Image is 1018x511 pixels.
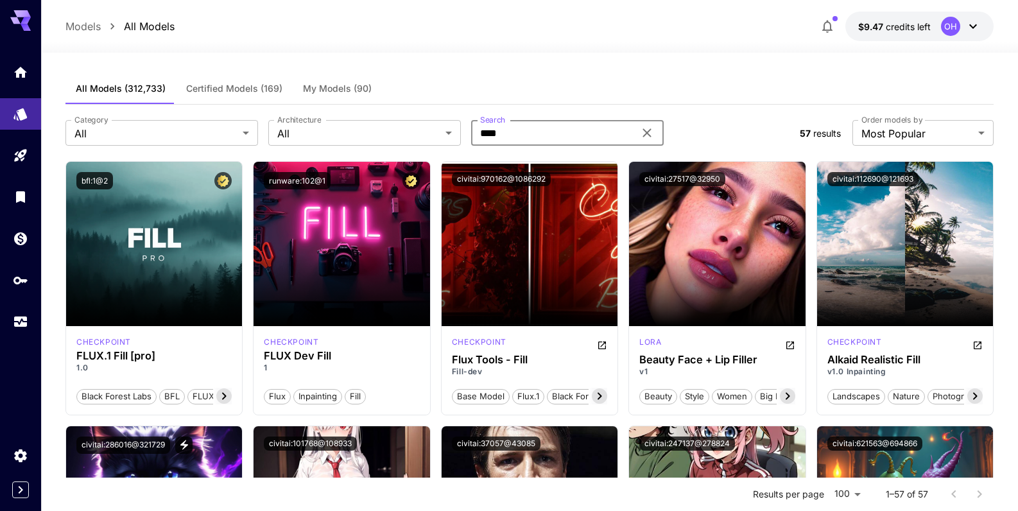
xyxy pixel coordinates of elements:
[277,114,321,125] label: Architecture
[928,390,988,403] span: photography
[76,172,113,189] button: bfl:1@2
[927,388,988,404] button: photography
[972,336,983,352] button: Open in CivitAI
[264,350,419,362] h3: FLUX Dev Fill
[76,437,170,454] button: civitai:286016@321729
[452,336,506,348] p: checkpoint
[76,336,131,348] div: fluxpro
[800,128,811,139] span: 57
[827,354,983,366] h3: Alkaid Realistic Fill
[886,21,931,32] span: credits left
[548,390,626,403] span: black forest labs
[294,390,341,403] span: Inpainting
[264,390,290,403] span: Flux
[512,388,544,404] button: flux.1
[277,126,440,141] span: All
[345,388,366,404] button: Fill
[160,390,184,403] span: BFL
[175,437,193,454] button: View trigger words
[858,20,931,33] div: $9.4715
[77,390,156,403] span: Black Forest Labs
[303,83,372,94] span: My Models (90)
[13,106,28,122] div: Models
[186,83,282,94] span: Certified Models (169)
[76,388,157,404] button: Black Forest Labs
[480,114,505,125] label: Search
[13,230,28,247] div: Wallet
[513,390,544,403] span: flux.1
[402,172,420,189] button: Certified Model – Vetted for best performance and includes a commercial license.
[13,447,28,463] div: Settings
[753,488,824,501] p: Results per page
[345,390,365,403] span: Fill
[159,388,185,404] button: BFL
[755,388,797,404] button: big lips
[293,388,342,404] button: Inpainting
[639,354,795,366] h3: Beauty Face + Lip Filler
[452,366,607,377] p: Fill-dev
[827,388,885,404] button: landscapes
[639,336,661,352] div: SD 1.5
[188,390,260,403] span: FLUX.1 Fill [pro]
[214,172,232,189] button: Certified Model – Vetted for best performance and includes a commercial license.
[755,390,796,403] span: big lips
[13,314,28,330] div: Usage
[827,336,882,348] p: checkpoint
[827,437,922,451] button: civitai:621563@694866
[452,388,510,404] button: base model
[639,366,795,377] p: v1
[76,350,232,362] h3: FLUX.1 Fill [pro]
[452,336,506,352] div: FLUX.1 D
[712,390,752,403] span: women
[597,336,607,352] button: Open in CivitAI
[712,388,752,404] button: women
[452,172,551,186] button: civitai:970162@1086292
[264,336,318,348] div: FLUX.1 D
[827,366,983,377] p: v1.0 Inpainting
[13,148,28,164] div: Playground
[785,336,795,352] button: Open in CivitAI
[124,19,175,34] a: All Models
[639,336,661,348] p: lora
[858,21,886,32] span: $9.47
[680,388,709,404] button: style
[639,172,725,186] button: civitai:27517@32950
[264,172,331,189] button: runware:102@1
[813,128,841,139] span: results
[452,437,540,451] button: civitai:37057@43085
[829,485,865,503] div: 100
[264,437,357,451] button: civitai:101768@108933
[13,64,28,80] div: Home
[264,388,291,404] button: Flux
[886,488,928,501] p: 1–57 of 57
[639,437,735,451] button: civitai:247137@278824
[264,362,419,374] p: 1
[76,362,232,374] p: 1.0
[547,388,627,404] button: black forest labs
[640,390,677,403] span: beauty
[12,481,29,498] button: Expand sidebar
[65,19,101,34] a: Models
[861,126,973,141] span: Most Popular
[453,390,509,403] span: base model
[861,114,922,125] label: Order models by
[13,189,28,205] div: Library
[828,390,884,403] span: landscapes
[76,83,166,94] span: All Models (312,733)
[888,388,925,404] button: nature
[845,12,994,41] button: $9.4715OH
[187,388,261,404] button: FLUX.1 Fill [pro]
[74,114,108,125] label: Category
[452,354,607,366] h3: Flux Tools - Fill
[827,172,919,186] button: civitai:112690@121693
[827,336,882,352] div: SD 1.5
[76,336,131,348] p: checkpoint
